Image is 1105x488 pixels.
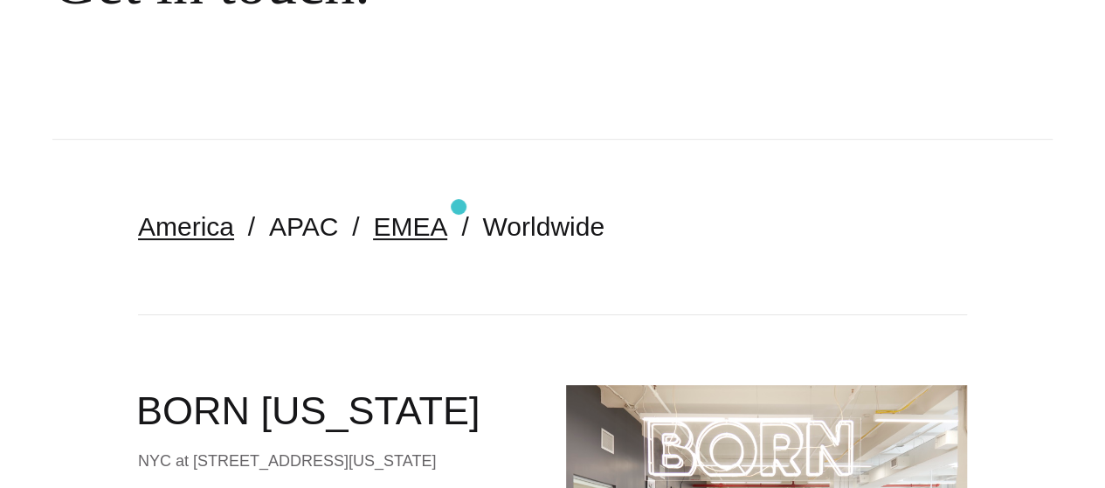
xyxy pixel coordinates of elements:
[482,212,604,241] a: Worldwide
[136,385,540,437] h2: BORN [US_STATE]
[138,448,540,474] div: NYC at [STREET_ADDRESS][US_STATE]
[138,212,234,241] a: America
[269,212,338,241] a: APAC
[373,212,447,241] a: EMEA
